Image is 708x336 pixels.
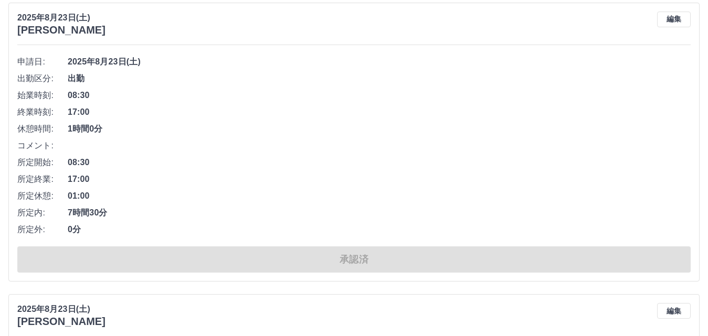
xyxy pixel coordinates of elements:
span: 08:30 [68,156,691,169]
span: 所定休憩: [17,190,68,202]
span: 17:00 [68,106,691,118]
span: 7時間30分 [68,207,691,219]
span: 1時間0分 [68,123,691,135]
span: 所定内: [17,207,68,219]
button: 編集 [657,303,691,319]
span: 出勤 [68,72,691,85]
span: 0分 [68,223,691,236]
span: 出勤区分: [17,72,68,85]
span: 申請日: [17,56,68,68]
span: 17:00 [68,173,691,186]
h3: [PERSON_NAME] [17,316,105,328]
span: 始業時刻: [17,89,68,102]
h3: [PERSON_NAME] [17,24,105,36]
span: 所定外: [17,223,68,236]
span: 終業時刻: [17,106,68,118]
p: 2025年8月23日(土) [17,12,105,24]
span: 所定開始: [17,156,68,169]
button: 編集 [657,12,691,27]
span: コメント: [17,139,68,152]
span: 08:30 [68,89,691,102]
p: 2025年8月23日(土) [17,303,105,316]
span: 01:00 [68,190,691,202]
span: 2025年8月23日(土) [68,56,691,68]
span: 休憩時間: [17,123,68,135]
span: 所定終業: [17,173,68,186]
